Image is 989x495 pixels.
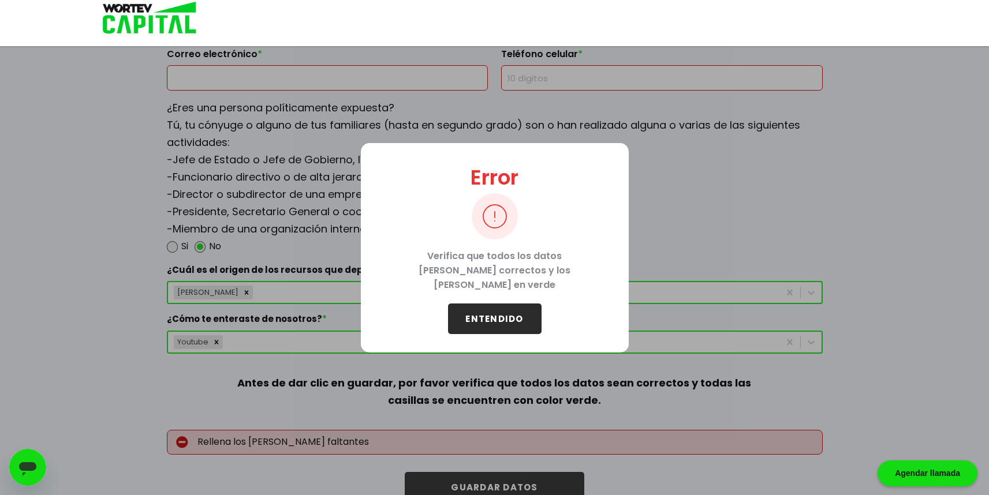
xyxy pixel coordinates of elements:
div: Agendar llamada [878,460,977,486]
p: Verifica que todos los datos [PERSON_NAME] correctos y los [PERSON_NAME] en verde [379,239,610,303]
p: Error [471,162,518,193]
img: tache [472,193,518,239]
iframe: Botón para iniciar la ventana de mensajería [9,449,46,486]
button: ENTENDIDO [448,303,542,334]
